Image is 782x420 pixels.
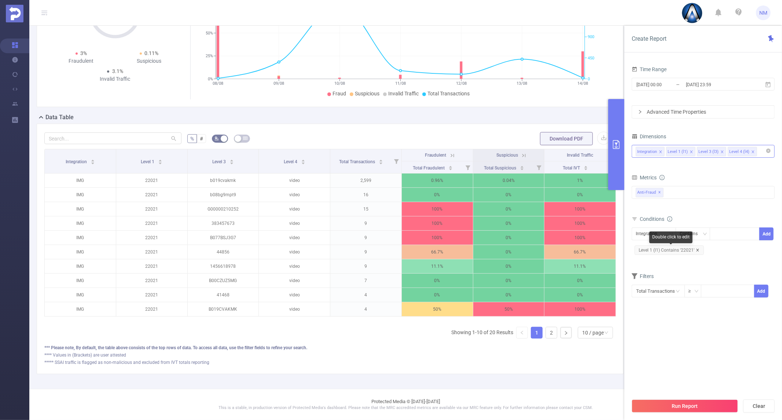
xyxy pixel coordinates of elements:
div: Sort [230,158,234,163]
p: 44856 [188,245,259,259]
span: Invalid Traffic [388,91,419,96]
li: Previous Page [516,327,528,339]
div: Fraudulent [47,57,115,65]
span: Create Report [632,35,667,42]
p: video [259,174,330,187]
p: video [259,202,330,216]
p: 22021 [116,259,187,273]
li: 1 [531,327,543,339]
p: IMG [45,245,116,259]
span: ✕ [658,188,661,197]
p: 22021 [116,216,187,230]
p: B00CZUZ5MG [188,274,259,288]
span: Total IVT [563,165,581,171]
i: icon: close [720,150,724,154]
i: icon: caret-up [91,158,95,161]
p: 0% [473,274,544,288]
p: G00000210252 [188,202,259,216]
p: 0% [473,259,544,273]
p: 0% [473,231,544,245]
i: Filter menu [534,161,544,173]
div: Level 3 (l3) [698,147,719,157]
span: Time Range [632,66,667,72]
p: 100% [544,216,616,230]
p: 0.96% [402,174,473,187]
p: 383457673 [188,216,259,230]
div: ≥ [688,285,696,297]
a: 1 [531,327,542,338]
p: 22021 [116,302,187,316]
div: Sort [301,158,305,163]
p: IMG [45,188,116,202]
div: Double click to edit [649,231,693,243]
div: Sort [584,165,588,169]
i: icon: info-circle [660,175,665,180]
span: Anti-Fraud [636,188,664,197]
i: icon: close [659,150,662,154]
tspan: 900 [588,35,594,40]
p: IMG [45,231,116,245]
li: Integration [636,147,665,156]
div: Sort [379,158,383,163]
span: % [190,136,194,142]
p: 11.1% [544,259,616,273]
p: IMG [45,216,116,230]
span: Total Transactions [339,159,376,164]
button: Clear [743,399,775,413]
i: icon: caret-up [448,165,452,167]
i: icon: down [694,289,699,294]
span: Integration [66,159,88,164]
p: video [259,302,330,316]
span: NM [759,6,767,20]
i: icon: caret-down [448,167,452,169]
p: 22021 [116,288,187,302]
i: icon: bg-colors [214,136,219,140]
p: 0% [473,202,544,216]
p: 22021 [116,231,187,245]
tspan: 50% [206,31,213,36]
li: Showing 1-10 of 20 Results [451,327,513,339]
button: Download PDF [540,132,593,145]
i: icon: caret-up [584,165,588,167]
p: IMG [45,288,116,302]
tspan: 11/08 [395,81,406,86]
p: 66.7% [402,245,473,259]
p: B019CVAKMK [188,302,259,316]
a: 2 [546,327,557,338]
div: Level 4 (l4) [729,147,749,157]
input: End date [685,80,745,90]
i: icon: caret-down [584,167,588,169]
p: 50% [402,302,473,316]
div: *** Please note, By default, the table above consists of the top rows of data. To access all data... [44,344,616,351]
p: 22021 [116,245,187,259]
div: Contains [680,228,703,240]
span: Dimensions [632,134,666,139]
i: icon: right [638,110,642,114]
tspan: 25% [206,54,213,59]
p: video [259,259,330,273]
span: Level 1 (l1) Contains '22021' [635,245,704,255]
li: Level 1 (l1) [666,147,695,156]
span: Level 3 [212,159,227,164]
button: Add [759,227,774,240]
p: 9 [330,216,401,230]
i: icon: close [690,150,693,154]
p: 9 [330,245,401,259]
tspan: 0% [208,77,213,81]
p: 41468 [188,288,259,302]
p: video [259,245,330,259]
i: icon: close-circle [766,149,771,153]
h2: Data Table [45,113,74,122]
p: This is a stable, in production version of Protected Media's dashboard. Please note that the MRC ... [48,405,764,411]
div: 10 / page [582,327,604,338]
tspan: 09/08 [273,81,284,86]
span: Metrics [632,175,657,180]
p: 1456618978 [188,259,259,273]
tspan: 450 [588,56,594,61]
span: Level 1 [141,159,155,164]
p: video [259,231,330,245]
p: 0.04% [473,174,544,187]
p: 0% [402,288,473,302]
p: 0% [402,274,473,288]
